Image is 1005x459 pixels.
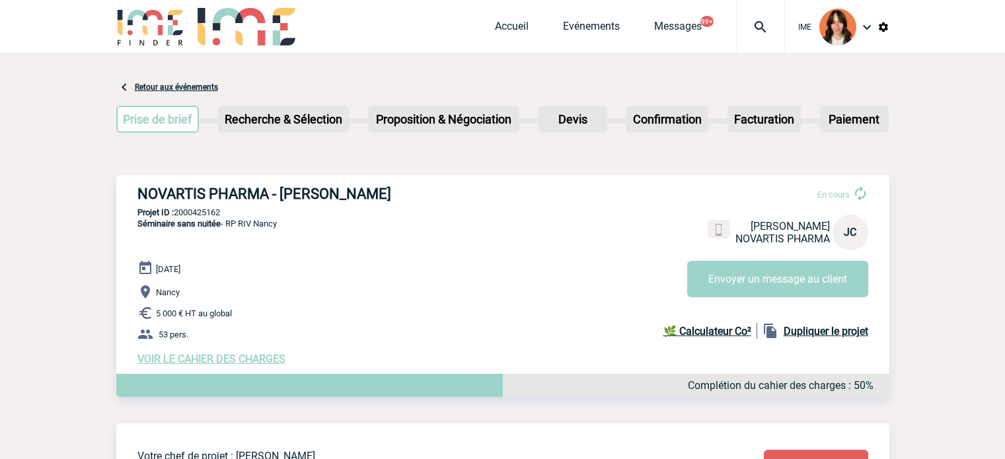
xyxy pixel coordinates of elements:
[137,219,221,229] span: Séminaire sans nuitée
[156,287,180,297] span: Nancy
[156,308,232,318] span: 5 000 € HT au global
[729,107,800,131] p: Facturation
[159,330,188,339] span: 53 pers.
[135,83,218,92] a: Retour aux événements
[563,20,620,38] a: Evénements
[687,261,868,297] button: Envoyer un message au client
[116,207,889,217] p: 2000425162
[495,20,529,38] a: Accueil
[156,264,180,274] span: [DATE]
[628,107,707,131] p: Confirmation
[713,224,725,236] img: portable.png
[751,220,830,232] span: [PERSON_NAME]
[137,186,534,202] h3: NOVARTIS PHARMA - [PERSON_NAME]
[763,323,778,339] img: file_copy-black-24dp.png
[819,9,856,46] img: 94396-2.png
[137,219,277,229] span: - RP RIV Nancy
[663,325,751,337] b: 🌿 Calculateur Co²
[116,8,185,46] img: IME-Finder
[540,107,606,131] p: Devis
[784,325,868,337] b: Dupliquer le projet
[654,20,702,38] a: Messages
[137,207,174,217] b: Projet ID :
[700,16,714,27] button: 99+
[369,107,518,131] p: Proposition & Négociation
[663,323,757,339] a: 🌿 Calculateur Co²
[137,353,285,365] a: VOIR LE CAHIER DES CHARGES
[735,232,830,245] span: NOVARTIS PHARMA
[798,22,811,32] span: IME
[817,190,850,199] span: En cours
[219,107,348,131] p: Recherche & Sélection
[821,107,887,131] p: Paiement
[844,226,856,238] span: JC
[118,107,198,131] p: Prise de brief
